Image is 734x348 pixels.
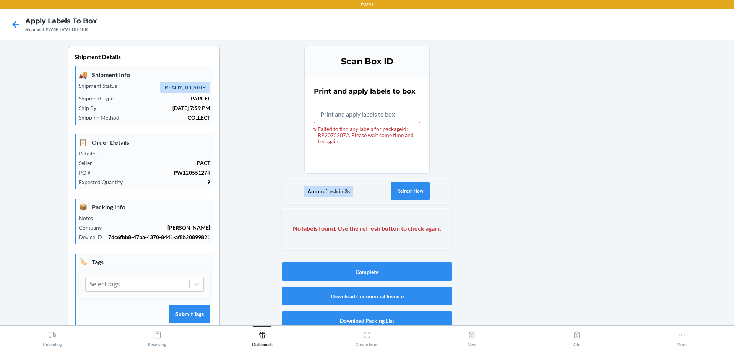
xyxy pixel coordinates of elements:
[315,326,419,347] button: Create Issue
[148,328,166,347] div: Receiving
[169,305,210,323] button: Submit Tags
[104,149,210,157] p: -
[468,328,476,347] div: New
[79,168,97,176] p: PO #
[75,52,213,63] p: Shipment Details
[79,70,87,80] span: 🚚
[105,326,209,347] button: Receiving
[282,311,452,330] button: Download Packing List
[314,86,416,96] h2: Print and apply labels to box
[314,55,420,68] h3: Scan Box ID
[79,178,129,186] p: Expected Quantity
[288,215,446,242] div: No labels found. Use the refresh button to check again.
[89,279,120,289] div: Select tags
[629,326,734,347] button: More
[120,94,210,102] p: PARCEL
[97,168,210,176] p: PW120551274
[356,328,378,347] div: Create Issue
[160,82,210,93] span: READY_TO_SHIP
[79,94,120,102] p: Shipment Type
[79,233,108,241] p: Device ID
[79,202,87,212] span: 📦
[79,82,123,90] p: Shipment Status
[79,104,102,112] p: Ship By
[79,202,210,212] p: Packing Info
[391,182,430,200] button: Refresh Now
[129,178,210,186] p: 9
[102,104,210,112] p: [DATE] 7:59 PM
[79,257,87,267] span: 🏷️
[108,233,210,241] p: 7dc6fbb8-47ba-4370-8441-af8b20899821
[79,223,108,231] p: Company
[573,328,581,347] div: Old
[79,159,98,167] p: Seller
[79,214,99,222] p: Notes
[108,223,210,231] p: [PERSON_NAME]
[79,137,210,147] p: Order Details
[282,262,452,281] button: Complete
[252,328,273,347] div: Outbounds
[524,326,629,347] button: Old
[79,257,210,267] p: Tags
[25,16,97,26] h4: Apply Labels to Box
[98,159,210,167] p: PACT
[79,149,104,157] p: Retailer
[314,105,420,123] input: Failed to find any labels for packageId: BP20752872. Please wait some time and try again.
[43,328,62,347] div: Unloading
[79,113,125,121] p: Shipping Method
[314,126,420,144] div: Failed to find any labels for packageId: BP20752872. Please wait some time and try again.
[304,186,353,197] div: Auto refresh in 3s
[282,287,452,305] button: Download Commercial Invoice
[210,326,315,347] button: Outbounds
[125,113,210,121] p: COLLECT
[419,326,524,347] button: New
[25,26,97,33] div: Shipment #W6PTVVFT0E4BR
[79,70,210,80] p: Shipment Info
[79,137,87,147] span: 📋
[361,2,374,8] p: EWR1
[677,328,687,347] div: More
